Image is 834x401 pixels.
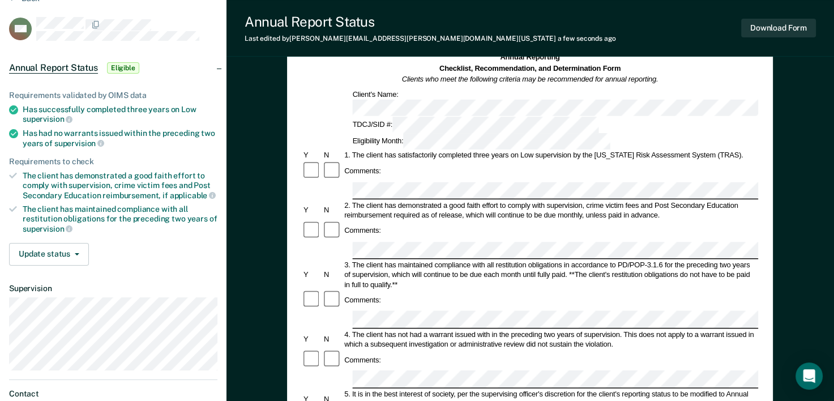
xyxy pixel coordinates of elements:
span: supervision [23,114,72,123]
strong: Checklist, Recommendation, and Determination Form [439,64,621,72]
div: Y [302,270,322,279]
button: Download Form [741,19,816,37]
dt: Supervision [9,284,217,293]
div: Comments: [343,226,383,236]
div: Requirements to check [9,157,217,167]
div: TDCJ/SID #: [351,117,601,133]
div: Comments: [343,295,383,305]
span: supervision [23,224,72,233]
div: Y [302,205,322,215]
div: Y [302,151,322,160]
button: Update status [9,243,89,266]
div: N [322,151,343,160]
div: Y [302,334,322,344]
div: Comments: [343,355,383,365]
div: The client has demonstrated a good faith effort to comply with supervision, crime victim fees and... [23,171,217,200]
div: Comments: [343,166,383,176]
span: Eligible [107,62,139,74]
div: Has successfully completed three years on Low [23,105,217,124]
strong: Annual Reporting [501,53,560,61]
span: a few seconds ago [558,35,616,42]
div: N [322,334,343,344]
div: 1. The client has satisfactorily completed three years on Low supervision by the [US_STATE] Risk ... [343,151,759,160]
div: Open Intercom Messenger [795,362,823,390]
div: Last edited by [PERSON_NAME][EMAIL_ADDRESS][PERSON_NAME][DOMAIN_NAME][US_STATE] [245,35,616,42]
span: applicable [170,191,216,200]
div: 4. The client has not had a warrant issued with in the preceding two years of supervision. This d... [343,329,759,349]
div: N [322,205,343,215]
div: N [322,270,343,279]
div: Has had no warrants issued within the preceding two years of [23,129,217,148]
div: 2. The client has demonstrated a good faith effort to comply with supervision, crime victim fees ... [343,200,759,220]
em: Clients who meet the following criteria may be recommended for annual reporting. [402,75,658,83]
span: supervision [54,139,104,148]
div: The client has maintained compliance with all restitution obligations for the preceding two years of [23,204,217,233]
div: Eligibility Month: [351,133,612,150]
span: Annual Report Status [9,62,98,74]
dt: Contact [9,389,217,399]
div: Annual Report Status [245,14,616,30]
div: 3. The client has maintained compliance with all restitution obligations in accordance to PD/POP-... [343,260,759,289]
div: Requirements validated by OIMS data [9,91,217,100]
